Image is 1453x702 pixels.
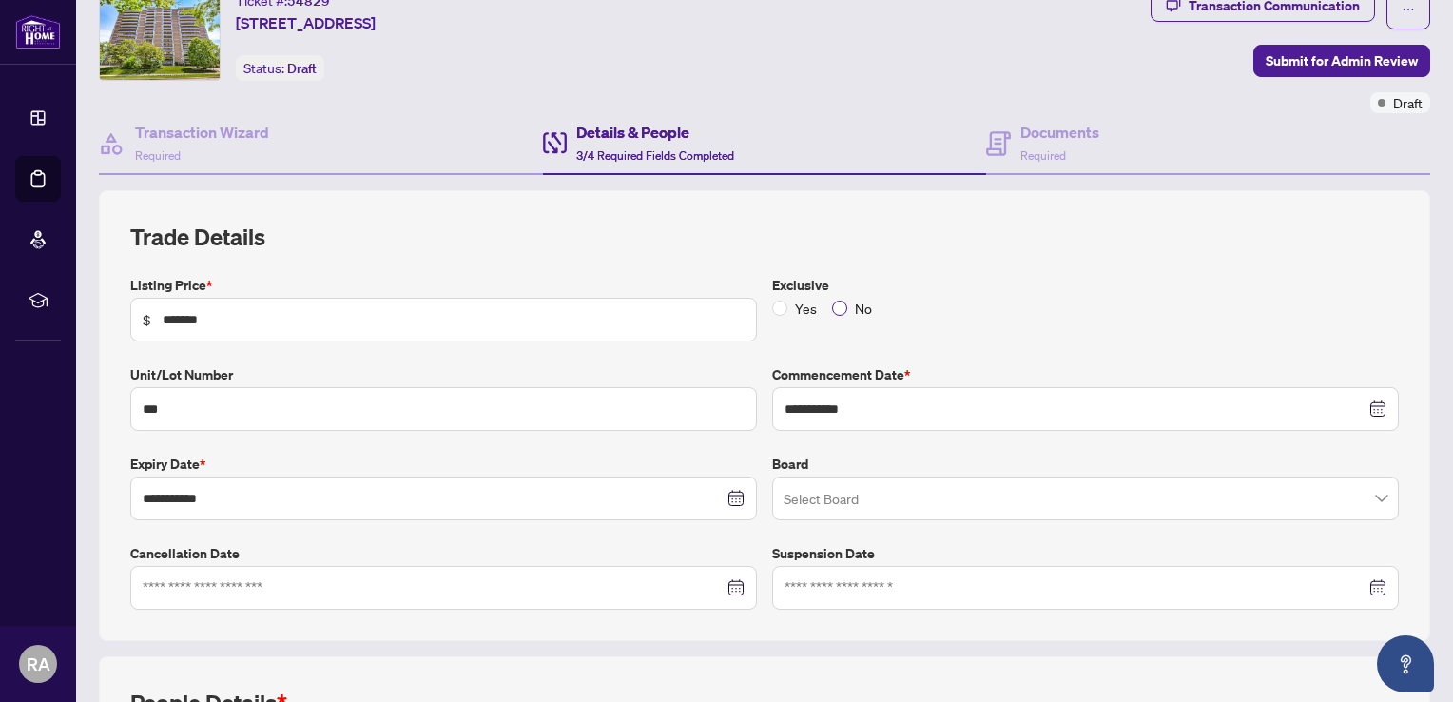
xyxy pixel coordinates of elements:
button: Submit for Admin Review [1253,45,1430,77]
span: Submit for Admin Review [1266,46,1418,76]
label: Listing Price [130,275,757,296]
span: Yes [787,298,824,319]
span: Required [1020,148,1066,163]
label: Unit/Lot Number [130,364,757,385]
label: Commencement Date [772,364,1399,385]
span: Draft [1393,92,1423,113]
label: Board [772,454,1399,475]
span: Draft [287,60,317,77]
h4: Documents [1020,121,1099,144]
span: ellipsis [1402,3,1415,16]
button: Open asap [1377,635,1434,692]
img: logo [15,14,61,49]
span: $ [143,309,151,330]
label: Suspension Date [772,543,1399,564]
span: Required [135,148,181,163]
h4: Details & People [576,121,734,144]
h2: Trade Details [130,222,1399,252]
span: 3/4 Required Fields Completed [576,148,734,163]
label: Exclusive [772,275,1399,296]
span: No [847,298,880,319]
span: RA [27,651,50,677]
span: [STREET_ADDRESS] [236,11,376,34]
h4: Transaction Wizard [135,121,269,144]
label: Expiry Date [130,454,757,475]
div: Status: [236,55,324,81]
label: Cancellation Date [130,543,757,564]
